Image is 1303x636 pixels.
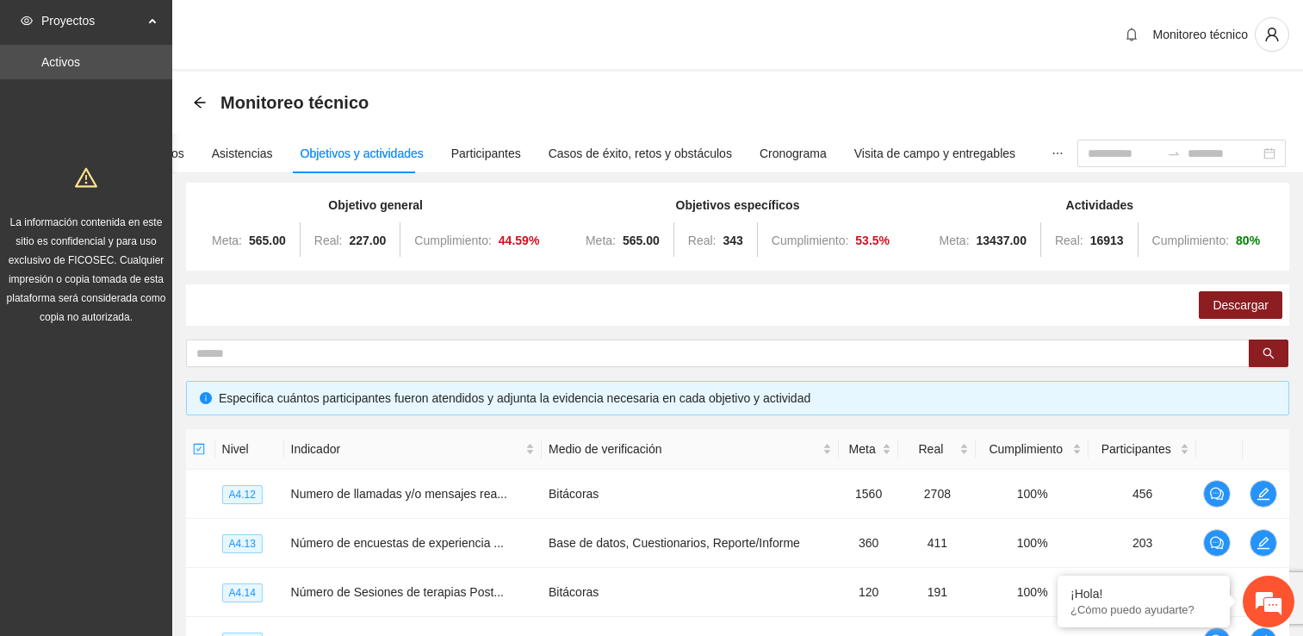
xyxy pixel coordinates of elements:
[976,519,1089,568] td: 100%
[1256,27,1288,42] span: user
[772,234,848,247] span: Cumplimiento:
[549,440,819,458] span: Medio de verificación
[350,234,387,247] strong: 227.00
[898,519,976,568] td: 411
[586,234,616,247] span: Meta:
[193,96,207,109] span: arrow-left
[499,234,540,247] strong: 44.59 %
[977,234,1027,247] strong: 13437.00
[7,216,166,323] span: La información contenida en este sitio es confidencial y para uso exclusivo de FICOSEC. Cualquier...
[1167,147,1181,160] span: swap-right
[222,583,263,602] span: A4.14
[301,144,424,163] div: Objetivos y actividades
[1089,429,1196,470] th: Participantes
[1038,134,1077,173] button: ellipsis
[1203,529,1231,557] button: comment
[220,89,369,116] span: Monitoreo técnico
[291,487,507,501] span: Numero de llamadas y/o mensajes rea...
[1118,21,1145,48] button: bell
[1089,470,1196,519] td: 456
[623,234,660,247] strong: 565.00
[839,568,899,617] td: 120
[839,429,899,470] th: Meta
[839,470,899,519] td: 1560
[200,392,212,404] span: info-circle
[976,568,1089,617] td: 100%
[1152,234,1229,247] span: Cumplimiento:
[291,440,522,458] span: Indicador
[940,234,970,247] span: Meta:
[1250,480,1277,508] button: edit
[1255,17,1289,52] button: user
[723,234,742,247] strong: 343
[212,234,242,247] span: Meta:
[1263,347,1275,361] span: search
[1090,234,1124,247] strong: 16913
[542,519,839,568] td: Base de datos, Cuestionarios, Reporte/Informe
[1250,536,1276,550] span: edit
[898,568,976,617] td: 191
[41,3,143,38] span: Proyectos
[542,470,839,519] td: Bitácoras
[219,389,1275,408] div: Especifica cuántos participantes fueron atendidos y adjunta la evidencia necesaria en cada objeti...
[291,536,504,550] span: Número de encuestas de experiencia ...
[451,144,521,163] div: Participantes
[1089,519,1196,568] td: 203
[212,144,273,163] div: Asistencias
[1167,147,1181,160] span: to
[1250,487,1276,501] span: edit
[542,429,839,470] th: Medio de verificación
[1236,234,1260,247] strong: 80 %
[688,234,717,247] span: Real:
[854,144,1015,163] div: Visita de campo y entregables
[549,144,732,163] div: Casos de éxito, retos y obstáculos
[1070,603,1217,616] p: ¿Cómo puedo ayudarte?
[855,234,890,247] strong: 53.5 %
[1095,440,1176,458] span: Participantes
[291,585,504,599] span: Número de Sesiones de terapias Post...
[846,440,879,458] span: Meta
[898,429,976,470] th: Real
[976,429,1089,470] th: Cumplimiento
[1052,147,1064,159] span: ellipsis
[284,429,542,470] th: Indicador
[1055,234,1083,247] span: Real:
[21,15,33,27] span: eye
[1199,291,1282,319] button: Descargar
[222,534,263,553] span: A4.13
[1213,296,1269,315] span: Descargar
[983,440,1069,458] span: Cumplimiento
[1089,568,1196,617] td: 42
[222,485,263,504] span: A4.12
[898,470,976,519] td: 2708
[1203,480,1231,508] button: comment
[75,166,97,189] span: warning
[676,198,800,212] strong: Objetivos específicos
[1070,587,1217,601] div: ¡Hola!
[1119,28,1145,41] span: bell
[1152,28,1248,41] span: Monitoreo técnico
[314,234,343,247] span: Real:
[215,429,284,470] th: Nivel
[542,568,839,617] td: Bitácoras
[41,55,80,69] a: Activos
[1066,198,1134,212] strong: Actividades
[905,440,956,458] span: Real
[839,519,899,568] td: 360
[414,234,491,247] span: Cumplimiento:
[1249,340,1288,367] button: search
[976,470,1089,519] td: 100%
[193,443,205,455] span: check-square
[760,144,827,163] div: Cronograma
[328,198,423,212] strong: Objetivo general
[193,96,207,110] div: Back
[1250,529,1277,557] button: edit
[249,234,286,247] strong: 565.00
